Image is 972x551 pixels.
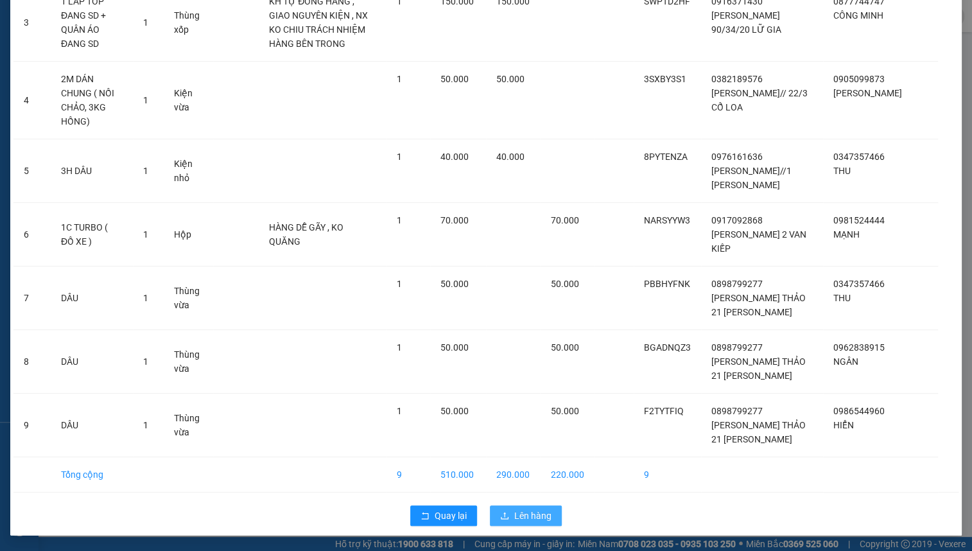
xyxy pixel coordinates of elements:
[514,509,551,523] span: Lên hàng
[711,152,763,162] span: 0976161636
[833,88,902,98] span: [PERSON_NAME]
[833,293,851,303] span: THU
[397,152,402,162] span: 1
[164,62,214,139] td: Kiện vừa
[143,17,148,28] span: 1
[143,420,148,430] span: 1
[51,62,133,139] td: 2M DÁN CHUNG ( NỒI CHẢO, 3KG HỒNG)
[150,26,254,42] div: THẢO
[164,394,214,457] td: Thùng vừa
[150,11,254,26] div: Chư Pưh
[833,420,854,430] span: HIỂN
[711,279,763,289] span: 0898799277
[440,342,469,353] span: 50.000
[550,215,578,225] span: 70.000
[644,279,690,289] span: PBBHYFNK
[496,74,525,84] span: 50.000
[440,279,469,289] span: 50.000
[486,457,540,493] td: 290.000
[833,356,858,367] span: NGÂN
[13,62,51,139] td: 4
[386,457,430,493] td: 9
[143,356,148,367] span: 1
[833,10,883,21] span: CÔNG MINH
[150,12,181,26] span: Nhận:
[644,342,691,353] span: BGADNQZ3
[833,229,860,240] span: MẠNH
[164,330,214,394] td: Thùng vừa
[143,293,148,303] span: 1
[550,406,578,416] span: 50.000
[711,406,763,416] span: 0898799277
[711,74,763,84] span: 0382189576
[430,457,486,493] td: 510.000
[644,215,690,225] span: NARSYYW3
[833,74,885,84] span: 0905099873
[833,279,885,289] span: 0347357466
[435,509,467,523] span: Quay lại
[711,10,781,35] span: [PERSON_NAME] 90/34/20 LỮ GIA
[150,42,254,60] div: 0976965119
[51,457,133,493] td: Tổng cộng
[269,222,343,247] span: HÀNG DỄ GÃY , KO QUĂNG
[496,152,525,162] span: 40.000
[500,511,509,521] span: upload
[51,267,133,330] td: DÂU
[440,152,469,162] span: 40.000
[13,139,51,203] td: 5
[13,394,51,457] td: 9
[634,457,701,493] td: 9
[711,229,806,254] span: [PERSON_NAME] 2 VAN KIẾP
[51,203,133,267] td: 1C TURBO ( ĐỒ XE )
[11,11,141,42] div: VP [GEOGRAPHIC_DATA]
[644,406,684,416] span: F2TYTFIQ
[51,330,133,394] td: DÂU
[490,505,562,526] button: uploadLên hàng
[440,74,469,84] span: 50.000
[164,203,214,267] td: Hộp
[833,342,885,353] span: 0962838915
[711,166,792,190] span: [PERSON_NAME]//1 [PERSON_NAME]
[143,229,148,240] span: 1
[397,279,402,289] span: 1
[711,293,806,317] span: [PERSON_NAME] THẢO 21 [PERSON_NAME]
[440,215,469,225] span: 70.000
[550,279,578,289] span: 50.000
[51,394,133,457] td: DÂU
[397,215,402,225] span: 1
[13,330,51,394] td: 8
[833,152,885,162] span: 0347357466
[164,267,214,330] td: Thùng vừa
[440,406,469,416] span: 50.000
[11,88,141,106] div: 0342341502
[711,342,763,353] span: 0898799277
[11,42,141,88] div: [PERSON_NAME] THẮM (6/1 [PERSON_NAME])
[833,166,851,176] span: THU
[11,12,31,26] span: Gửi:
[410,505,477,526] button: rollbackQuay lại
[13,203,51,267] td: 6
[833,215,885,225] span: 0981524444
[51,139,133,203] td: 3H DÂU
[397,406,402,416] span: 1
[540,457,594,493] td: 220.000
[711,215,763,225] span: 0917092868
[164,139,214,203] td: Kiện nhỏ
[150,60,240,127] span: HẠT KIỂM LÂM CHƯ PỨ
[711,356,806,381] span: [PERSON_NAME] THẢO 21 [PERSON_NAME]
[143,166,148,176] span: 1
[644,152,688,162] span: 8PYTENZA
[550,342,578,353] span: 50.000
[711,88,808,112] span: [PERSON_NAME]// 22/3 CỔ LOA
[397,74,402,84] span: 1
[644,74,686,84] span: 3SXBY3S1
[421,511,430,521] span: rollback
[13,267,51,330] td: 7
[711,420,806,444] span: [PERSON_NAME] THẢO 21 [PERSON_NAME]
[833,406,885,416] span: 0986544960
[150,67,169,80] span: DĐ:
[397,342,402,353] span: 1
[143,95,148,105] span: 1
